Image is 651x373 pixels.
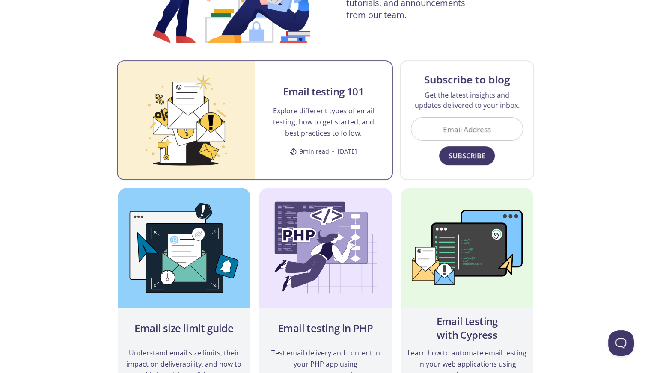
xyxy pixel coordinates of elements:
[283,85,364,98] h2: Email testing 101
[278,321,373,335] h2: Email testing in PHP
[118,61,255,179] img: Email testing 101
[118,188,251,308] img: Email size limit guide
[407,314,527,342] h2: Email testing with Cypress
[290,147,329,156] span: 9 min read
[134,321,233,335] h2: Email size limit guide
[411,90,523,110] p: Get the latest insights and updates delivered to your inbox.
[424,73,510,86] h3: Subscribe to blog
[439,146,495,165] button: Subscribe
[265,105,382,139] p: Explore different types of email testing, how to get started, and best practices to follow.
[401,188,534,308] img: Email testing with Cypress
[449,150,485,162] span: Subscribe
[337,147,357,156] time: [DATE]
[259,188,392,308] img: Email testing in PHP
[608,330,634,356] iframe: Help Scout Beacon - Open
[117,60,393,180] a: Email testing 101Email testing 101Explore different types of email testing, how to get started, a...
